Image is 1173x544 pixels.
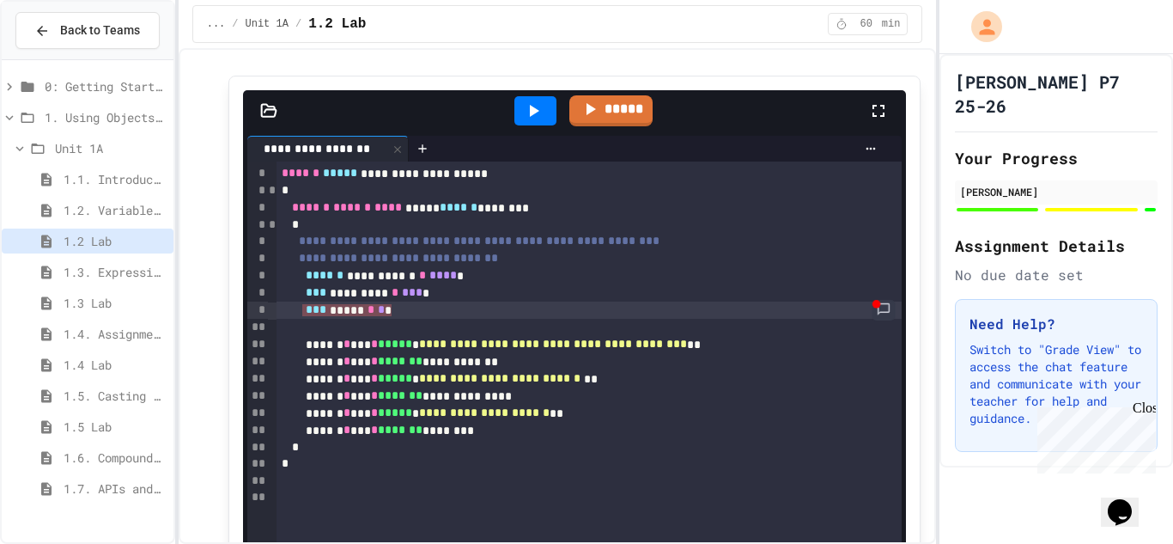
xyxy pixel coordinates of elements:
span: 1.1. Introduction to Algorithms, Programming, and Compilers [64,170,167,188]
span: / [232,17,238,31]
span: 1.3. Expressions and Output [New] [64,263,167,281]
span: 1.6. Compound Assignment Operators [64,449,167,467]
iframe: chat widget [1101,475,1156,527]
span: Unit 1A [55,139,167,157]
span: 1.4 Lab [64,356,167,374]
h1: [PERSON_NAME] P7 25-26 [955,70,1158,118]
span: 1.3 Lab [64,294,167,312]
span: / [295,17,301,31]
button: Back to Teams [15,12,160,49]
span: 1.7. APIs and Libraries [64,480,167,498]
div: No due date set [955,265,1158,285]
span: 1.2. Variables and Data Types [64,201,167,219]
div: [PERSON_NAME] [960,184,1152,199]
span: 1.5 Lab [64,418,167,436]
span: 1.4. Assignment and Input [64,325,167,343]
span: min [882,17,901,31]
iframe: chat widget [1030,400,1156,474]
div: My Account [953,7,1006,46]
h3: Need Help? [969,314,1143,334]
span: ... [207,17,226,31]
span: 1.2 Lab [308,14,366,34]
span: Back to Teams [60,21,140,40]
span: 1. Using Objects and Methods [45,108,167,126]
p: Switch to "Grade View" to access the chat feature and communicate with your teacher for help and ... [969,341,1143,427]
div: Chat with us now!Close [7,7,119,109]
span: Unit 1A [246,17,289,31]
h2: Your Progress [955,146,1158,170]
span: 1.2 Lab [64,232,167,250]
span: 1.5. Casting and Ranges of Values [64,387,167,405]
h2: Assignment Details [955,234,1158,258]
span: 60 [853,17,880,31]
span: 0: Getting Started [45,77,167,95]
